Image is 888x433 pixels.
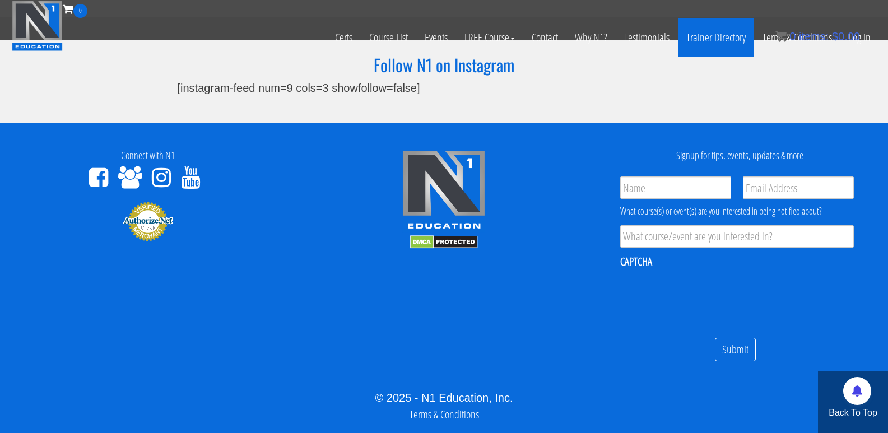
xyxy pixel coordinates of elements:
div: [instagram-feed num=9 cols=3 showfollow=false] [178,44,711,96]
a: Log In [840,18,879,57]
img: n1-edu-logo [402,150,486,233]
div: © 2025 - N1 Education, Inc. [8,389,880,406]
img: Authorize.Net Merchant - Click to Verify [123,201,173,241]
iframe: reCAPTCHA [620,276,791,320]
h2: Follow N1 on Instagram [178,55,711,74]
input: Submit [715,338,756,362]
img: DMCA.com Protection Status [410,235,478,249]
a: FREE Course [456,18,523,57]
h4: Connect with N1 [8,150,287,161]
input: Name [620,176,731,199]
a: Certs [327,18,361,57]
span: items: [799,30,829,43]
img: icon11.png [775,31,787,42]
a: Terms & Conditions [754,18,840,57]
a: Contact [523,18,566,57]
a: Course List [361,18,416,57]
a: Events [416,18,456,57]
label: CAPTCHA [620,254,652,269]
img: n1-education [12,1,63,51]
bdi: 0.00 [832,30,860,43]
span: $ [832,30,838,43]
h4: Signup for tips, events, updates & more [601,150,880,161]
div: What course(s) or event(s) are you interested in being notified about? [620,204,854,218]
a: 0 [63,1,87,16]
a: Terms & Conditions [410,407,479,422]
a: Trainer Directory [678,18,754,57]
span: 0 [789,30,796,43]
a: 0 items: $0.00 [775,30,860,43]
input: What course/event are you interested in? [620,225,854,248]
span: 0 [73,4,87,18]
a: Testimonials [616,18,678,57]
a: Why N1? [566,18,616,57]
input: Email Address [743,176,854,199]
